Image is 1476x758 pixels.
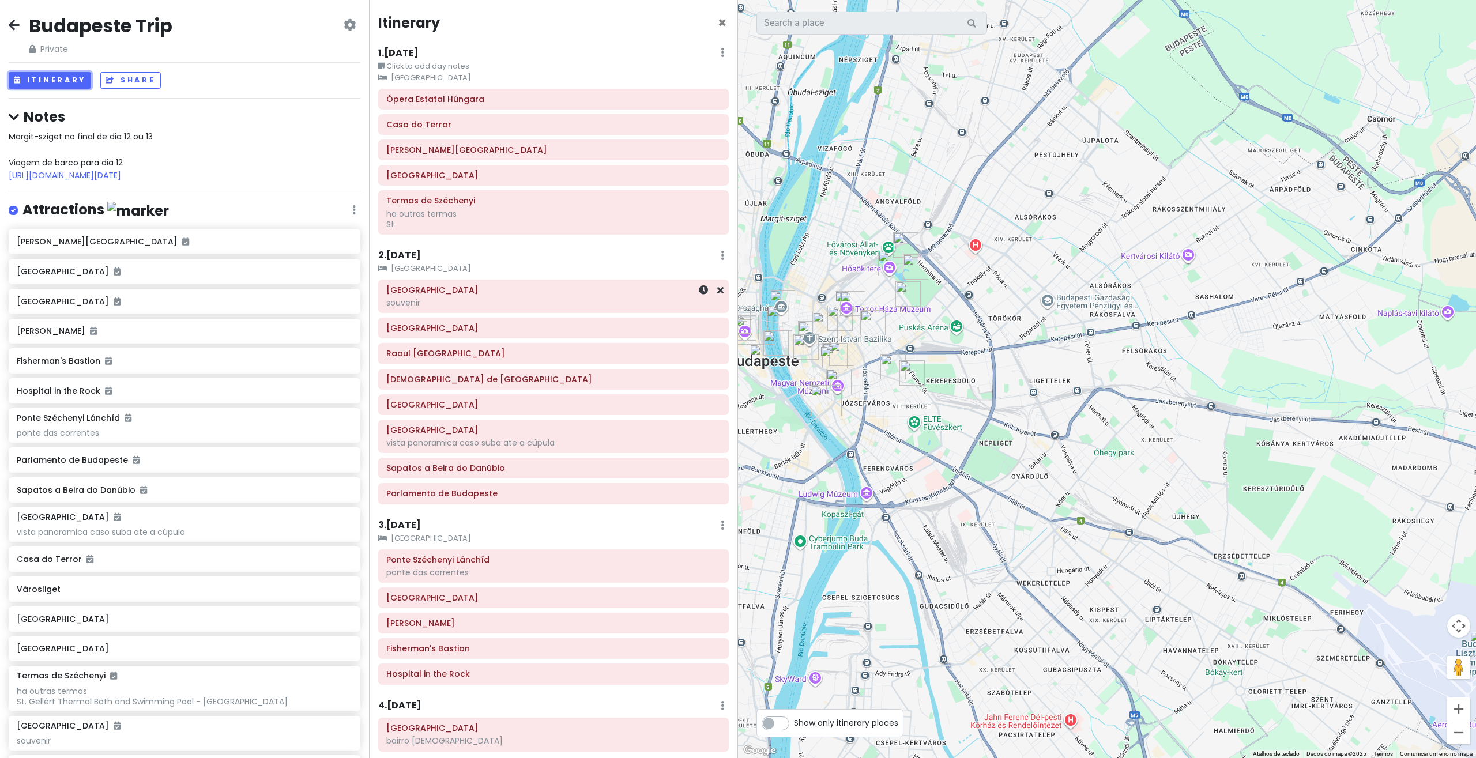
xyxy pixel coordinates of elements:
h6: Parlamento de Budapeste [386,488,721,499]
div: Great Market Hall [811,385,842,416]
i: Added to itinerary [114,297,121,306]
i: Added to itinerary [114,267,121,276]
h6: Great Market Hall [386,285,721,295]
h6: Termas de Széchenyi [386,195,721,206]
img: Google [741,743,779,758]
div: Franz Liszt Memorial Museum [840,291,865,316]
h6: [GEOGRAPHIC_DATA] [17,614,352,624]
h6: Parlamento de Budapeste [17,455,352,465]
h6: Ópera Estatal Húngara [386,94,721,104]
span: Show only itinerary places [794,716,898,729]
h6: Museu Nacional da Hungria [386,323,721,333]
div: vista panoramica caso suba ate a cúpula [17,527,352,537]
small: Click to add day notes [378,61,729,72]
h6: Termas de Széchenyi [17,670,117,681]
div: Ponte Széchenyi Lánchíd [763,330,789,356]
div: vista panoramica caso suba ate a cúpula [386,438,721,448]
div: Szimpla Kert [829,341,854,366]
h6: [GEOGRAPHIC_DATA] [17,721,121,731]
h6: Matthias Church [386,618,721,628]
h6: Sapatos a Beira do Danúbio [17,485,352,495]
h6: [GEOGRAPHIC_DATA] [17,643,352,654]
div: ponte das correntes [17,428,352,438]
h6: Elizabeth Square [386,399,721,410]
button: Share [100,72,160,89]
h6: Városliget [17,584,352,594]
i: Added to itinerary [114,722,121,730]
small: [GEOGRAPHIC_DATA] [378,533,729,544]
button: Itinerary [9,72,91,89]
button: Ampliar [1447,697,1470,721]
h6: 2 . [DATE] [378,250,421,262]
div: Termas de Széchenyi [893,232,918,258]
div: Avenida Andrássy [839,291,864,316]
a: Abrir esta área no Google Maps (abre uma nova janela) [741,743,779,758]
i: Added to itinerary [105,357,112,365]
h4: Notes [9,108,360,126]
div: Városliget [903,254,928,280]
h6: [GEOGRAPHIC_DATA] [17,266,352,277]
h6: [GEOGRAPHIC_DATA] [17,512,121,522]
h6: Fisherman's Bastion [17,356,352,366]
button: Close [718,16,726,30]
button: Controlos da câmara do mapa [1447,614,1470,638]
h6: Ponte Széchenyi Lánchíd [386,555,721,565]
div: Paprika Vendéglő [895,281,921,307]
span: Dados do mapa ©2025 [1306,751,1366,757]
button: Arraste o Pegman para o mapa para abrir o Street View [1447,656,1470,679]
div: Museu Nacional da Hungria [826,369,852,394]
h6: Sinagoga de Budapeste [386,374,721,384]
h6: [PERSON_NAME] [17,326,352,336]
div: bairro [DEMOGRAPHIC_DATA] [386,736,721,746]
i: Added to itinerary [133,456,140,464]
i: Added to itinerary [86,555,93,563]
div: Basílica de Santo Estêvão [798,321,823,346]
button: Atalhos de teclado [1253,750,1300,758]
h6: [PERSON_NAME][GEOGRAPHIC_DATA] [17,236,352,247]
button: Reduzir [1447,721,1470,744]
div: Ópera Estatal Húngara [812,312,838,337]
div: ha outras termas St [386,209,721,229]
span: Margit-sziget no final de dia 12 ou 13 Viagem de barco para dia 12 [9,131,153,181]
h6: Basílica de Santo Estêvão [386,425,721,435]
h4: Attractions [22,201,169,220]
div: Praça dos Heróis [878,251,903,276]
div: souvenir [17,736,352,746]
h6: Raoul Wallenberg Holocaust Memorial Park [386,348,721,359]
span: Close itinerary [718,13,726,32]
a: Comunicar um erro no mapa [1400,751,1473,757]
h6: 1 . [DATE] [378,47,419,59]
div: Matthias Church [731,315,756,341]
div: Sapatos a Beira do Danúbio [767,306,792,331]
div: Elizabeth Square [793,334,819,360]
input: Search a place [756,12,987,35]
h6: Casa do Terror [386,119,721,130]
i: Added to itinerary [90,327,97,335]
img: marker [107,202,169,220]
h6: Erzsébetváros [386,723,721,733]
div: Castelo de Buda [750,344,775,369]
h6: Franz Liszt Memorial Museum [386,145,721,155]
i: Added to itinerary [114,513,121,521]
div: Ruszwurm Confectionery [727,319,752,345]
h6: Ponte Széchenyi Lánchíd [17,413,131,423]
h4: Itinerary [378,14,440,32]
small: [GEOGRAPHIC_DATA] [378,72,729,84]
h6: 3 . [DATE] [378,519,421,531]
div: Raoul Wallenberg Holocaust Memorial Park [822,343,848,368]
h6: Avenida Andrássy [386,170,721,180]
div: ponte das correntes [386,567,721,578]
a: Termos [1373,751,1393,757]
i: Added to itinerary [105,387,112,395]
h6: [GEOGRAPHIC_DATA] [17,296,352,307]
div: Impulso Fashion Hotel [880,354,906,379]
i: Added to itinerary [182,237,189,246]
h2: Budapeste Trip [29,14,172,38]
h6: Casa do Terror [17,554,352,564]
h6: Castelo de Buda [386,593,721,603]
a: Set a time [699,284,708,297]
div: souvenir [386,297,721,308]
a: Remove from day [717,284,724,297]
i: Added to itinerary [140,486,147,494]
div: Lidl [899,360,925,386]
